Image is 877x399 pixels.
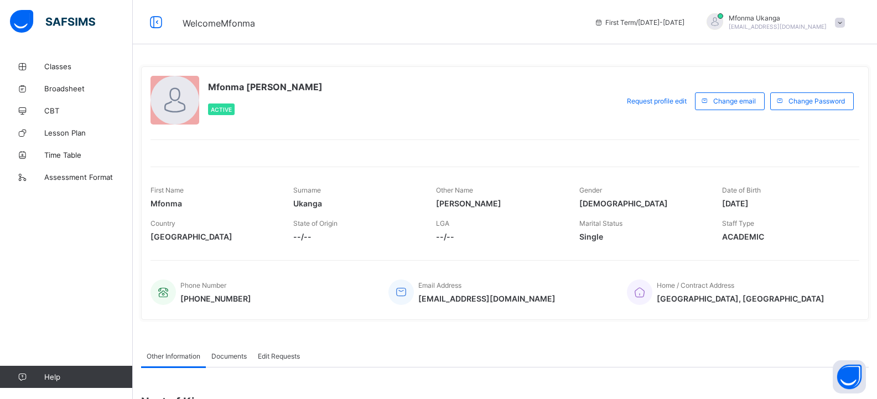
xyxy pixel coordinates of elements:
span: Other Name [436,186,473,194]
span: Change Password [788,97,845,105]
span: [GEOGRAPHIC_DATA], [GEOGRAPHIC_DATA] [657,294,824,303]
span: Edit Requests [258,352,300,360]
span: Home / Contract Address [657,281,734,289]
span: Active [211,106,232,113]
span: --/-- [436,232,562,241]
span: Welcome Mfonma [183,18,255,29]
span: session/term information [594,18,684,27]
span: Mfonma [151,199,277,208]
button: Open asap [833,360,866,393]
span: LGA [436,219,449,227]
span: Date of Birth [722,186,761,194]
span: Staff Type [722,219,754,227]
span: Gender [579,186,602,194]
span: [PERSON_NAME] [436,199,562,208]
div: Mfonma Ukanga [696,13,850,32]
span: Surname [293,186,321,194]
span: Ukanga [293,199,419,208]
span: State of Origin [293,219,338,227]
span: Time Table [44,151,133,159]
span: First Name [151,186,184,194]
span: Help [44,372,132,381]
span: [EMAIL_ADDRESS][DOMAIN_NAME] [418,294,556,303]
span: [EMAIL_ADDRESS][DOMAIN_NAME] [729,23,827,30]
span: Assessment Format [44,173,133,182]
span: Request profile edit [627,97,687,105]
span: Phone Number [180,281,226,289]
span: [GEOGRAPHIC_DATA] [151,232,277,241]
span: Broadsheet [44,84,133,93]
span: Country [151,219,175,227]
span: [DEMOGRAPHIC_DATA] [579,199,705,208]
img: safsims [10,10,95,33]
span: Change email [713,97,756,105]
span: --/-- [293,232,419,241]
span: Documents [211,352,247,360]
span: [DATE] [722,199,848,208]
span: Classes [44,62,133,71]
span: ACADEMIC [722,232,848,241]
span: CBT [44,106,133,115]
span: Other Information [147,352,200,360]
span: Email Address [418,281,461,289]
span: Single [579,232,705,241]
span: Mfonma Ukanga [729,14,827,22]
span: Mfonma [PERSON_NAME] [208,81,323,92]
span: Marital Status [579,219,622,227]
span: Lesson Plan [44,128,133,137]
span: [PHONE_NUMBER] [180,294,251,303]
